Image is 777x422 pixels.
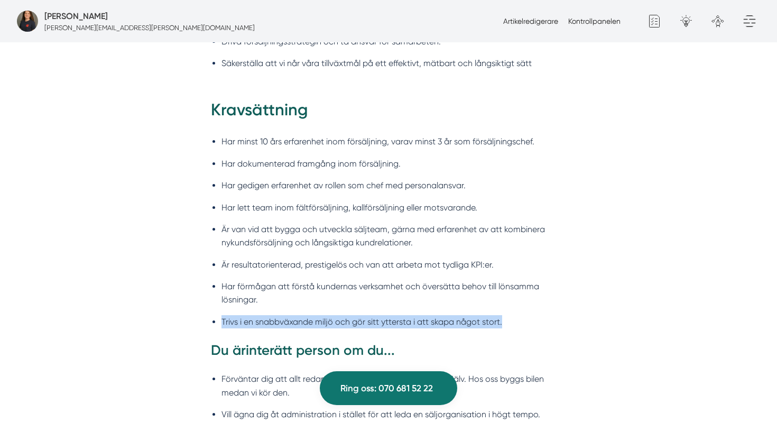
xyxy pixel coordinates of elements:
[211,98,566,128] h2: Kravsättning
[44,10,108,23] h5: Administratör
[221,135,566,148] li: Har minst 10 års erfarenhet inom försäljning, varav minst 3 år som försäljningschef.
[246,342,270,359] strong: inte
[221,223,566,250] li: Är van vid att bygga och utveckla säljteam, gärna med erfarenhet av att kombinera nykundsförsäljn...
[221,372,566,399] li: Förväntar dig att allt redan är på plats och fungerar av sig själv. Hos oss byggs bilen medan vi ...
[221,315,566,328] li: Trivs i en snabbväxande miljö och gör sitt yttersta i att skapa något stort.
[221,408,566,421] li: Vill ägna dig åt administration i stället för att leda en säljorganisation i högt tempo.
[17,11,38,32] img: foretagsbild-pa-smartproduktion-ett-foretag-i-dalarnas-lan.jpg
[221,57,566,70] li: Säkerställa att vi når våra tillväxtmål på ett effektivt, mätbart och långsiktigt sätt
[340,381,433,396] span: Ring oss: 070 681 52 22
[568,17,621,25] a: Kontrollpanelen
[221,258,566,271] li: Är resultatorienterad, prestigelös och van att arbeta mot tydliga KPI:er.
[221,157,566,170] li: Har dokumenterad framgång inom försäljning.
[221,179,566,192] li: Har gedigen erfarenhet av rollen som chef med personalansvar.
[221,201,566,214] li: Har lett team inom fältförsäljning, kallförsäljning eller motsvarande.
[44,23,255,33] p: [PERSON_NAME][EMAIL_ADDRESS][PERSON_NAME][DOMAIN_NAME]
[320,371,457,405] a: Ring oss: 070 681 52 22
[503,17,558,25] a: Artikelredigerare
[211,341,566,365] h3: Du är rätt person om du...
[221,280,566,307] li: Har förmågan att förstå kundernas verksamhet och översätta behov till lönsamma lösningar.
